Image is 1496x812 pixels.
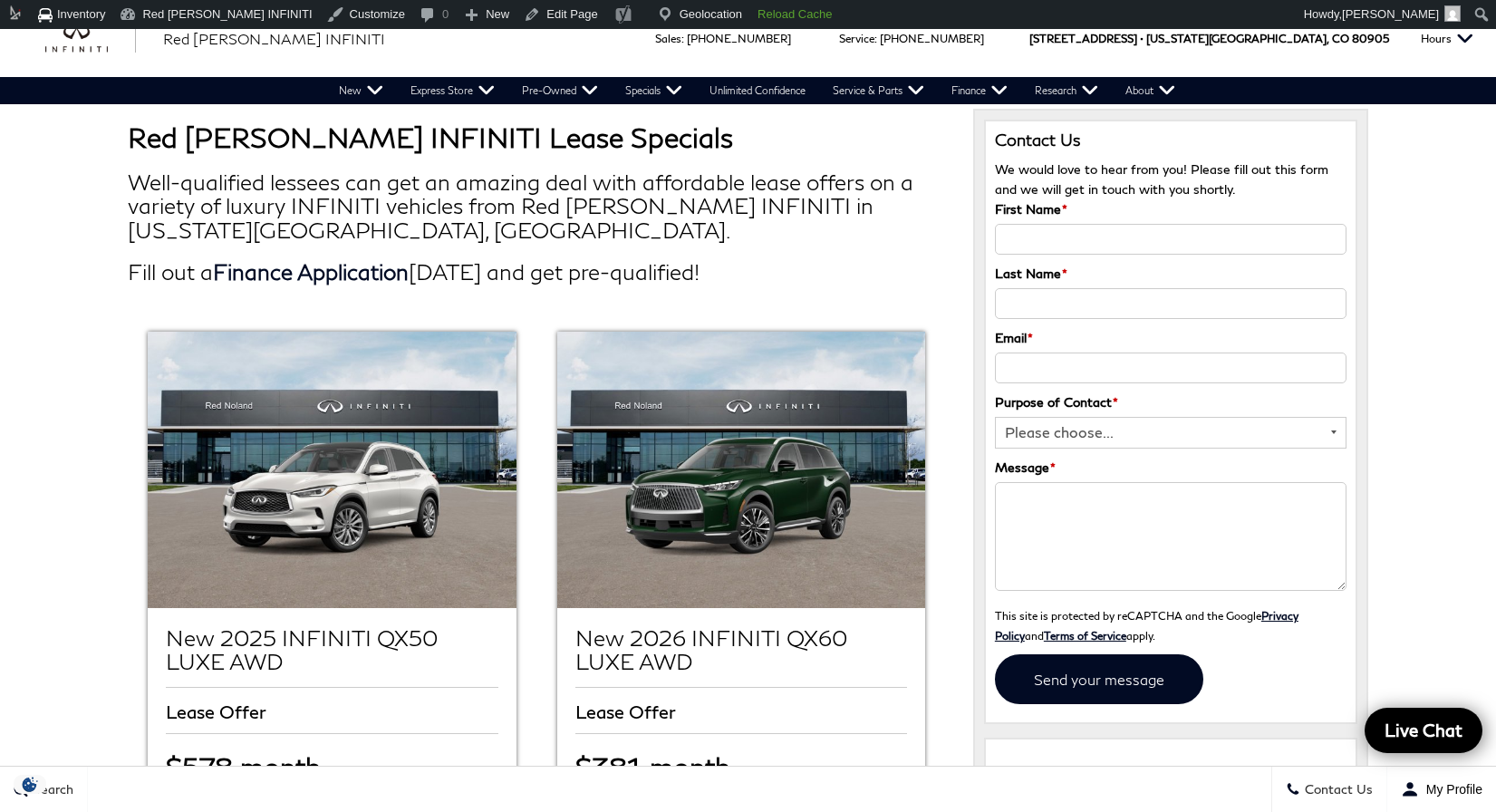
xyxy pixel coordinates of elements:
a: Terms of Service [1044,629,1126,642]
img: New 2025 INFINITI QX50 LUXE AWD [148,332,516,608]
h2: New 2025 INFINITI QX50 LUXE AWD [166,626,497,674]
a: Specials [612,77,696,104]
a: About [1112,77,1189,104]
span: Live Chat [1375,719,1472,741]
a: [STREET_ADDRESS] • [US_STATE][GEOGRAPHIC_DATA], CO 80905 [1029,32,1389,45]
span: : [874,32,877,45]
span: Contact Us [1300,782,1373,797]
span: Lease Offer [166,701,271,721]
strong: Reload Cache [758,7,832,21]
a: infiniti [45,24,136,53]
label: Purpose of Contact [995,392,1118,412]
span: My Profile [1419,782,1482,797]
a: Finance Application [213,258,409,285]
label: Last Name [995,264,1067,284]
span: : [681,32,684,45]
img: INFINITI [45,24,136,53]
img: Opt-Out Icon [9,775,51,794]
a: Finance [938,77,1021,104]
span: [PERSON_NAME] [1342,7,1439,21]
span: Red [PERSON_NAME] INFINITI [163,30,385,47]
label: Email [995,328,1033,348]
img: New 2026 INFINITI QX60 LUXE AWD [557,332,925,608]
span: Sales [655,32,681,45]
a: Express Store [397,77,508,104]
span: Lease Offer [575,701,680,721]
h2: New 2026 INFINITI QX60 LUXE AWD [575,626,907,674]
span: $578 month [166,750,321,783]
h2: Well-qualified lessees can get an amazing deal with affordable lease offers on a variety of luxur... [128,170,946,242]
a: New [325,77,397,104]
h3: Contact Us [995,130,1347,150]
span: Service [839,32,874,45]
a: [PHONE_NUMBER] [687,32,791,45]
h2: Fill out a [DATE] and get pre-qualified! [128,260,946,284]
a: Unlimited Confidence [696,77,819,104]
span: We would love to hear from you! Please fill out this form and we will get in touch with you shortly. [995,161,1328,197]
section: Click to Open Cookie Consent Modal [9,775,51,794]
input: Send your message [995,654,1203,704]
a: Pre-Owned [508,77,612,104]
span: $381 month [575,750,730,783]
label: Message [995,458,1056,478]
nav: Main Navigation [325,77,1189,104]
h1: Red [PERSON_NAME] INFINITI Lease Specials [128,122,946,152]
a: Service & Parts [819,77,938,104]
button: Open user profile menu [1387,767,1496,812]
a: Live Chat [1365,708,1482,753]
a: Privacy Policy [995,609,1298,642]
small: This site is protected by reCAPTCHA and the Google and apply. [995,609,1298,642]
span: Search [28,782,73,797]
a: Research [1021,77,1112,104]
a: Red [PERSON_NAME] INFINITI [163,28,385,50]
a: [PHONE_NUMBER] [880,32,984,45]
label: First Name [995,199,1067,219]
